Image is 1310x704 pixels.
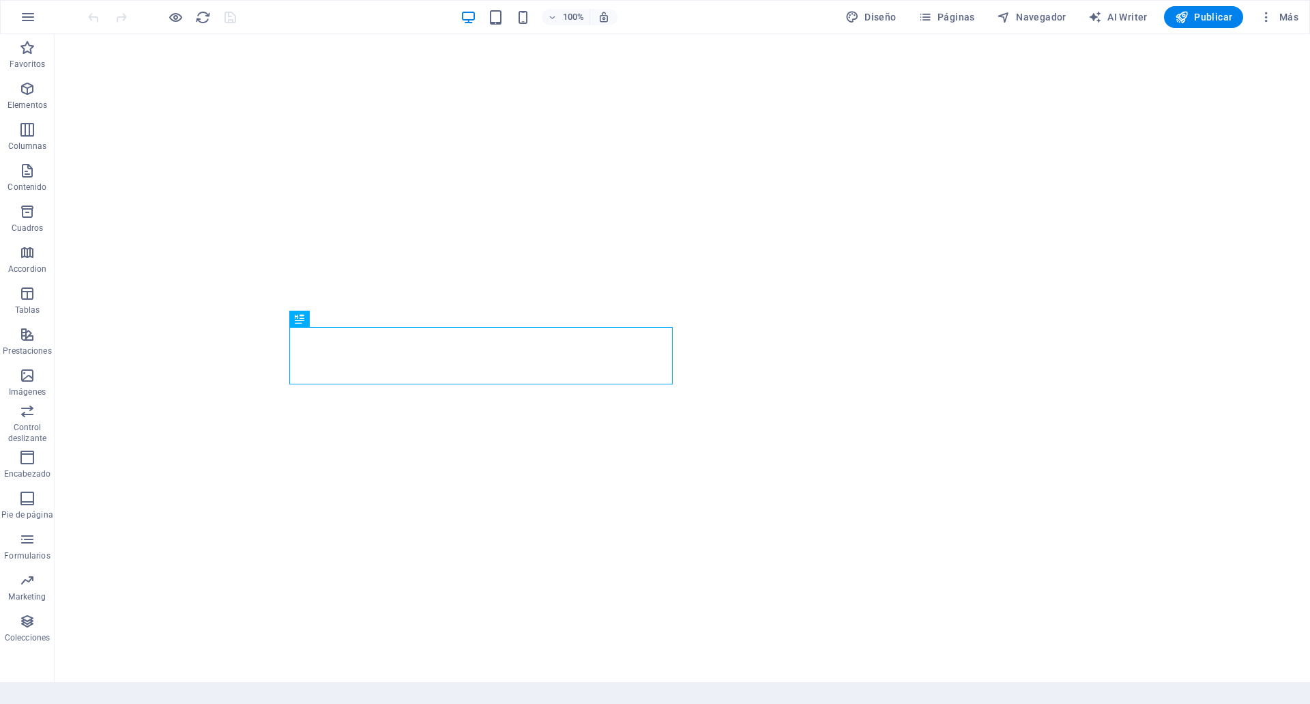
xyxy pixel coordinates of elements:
button: Páginas [913,6,980,28]
p: Prestaciones [3,346,51,356]
p: Pie de página [1,509,53,520]
span: Diseño [845,10,897,24]
p: Marketing [8,591,46,602]
p: Formularios [4,550,50,561]
span: Publicar [1175,10,1233,24]
span: Más [1260,10,1298,24]
p: Columnas [8,141,47,152]
p: Elementos [8,100,47,111]
p: Imágenes [9,386,46,397]
button: 100% [542,9,590,25]
button: AI Writer [1083,6,1153,28]
i: Al redimensionar, ajustar el nivel de zoom automáticamente para ajustarse al dispositivo elegido. [598,11,610,23]
h6: 100% [562,9,584,25]
p: Favoritos [10,59,45,70]
p: Cuadros [12,223,44,234]
span: Páginas [918,10,975,24]
i: Volver a cargar página [195,10,211,25]
button: reload [194,9,211,25]
div: Diseño (Ctrl+Alt+Y) [840,6,902,28]
p: Colecciones [5,632,50,643]
button: Navegador [991,6,1072,28]
span: AI Writer [1088,10,1148,24]
p: Contenido [8,182,46,193]
button: Más [1254,6,1304,28]
button: Diseño [840,6,902,28]
span: Navegador [997,10,1066,24]
p: Tablas [15,305,40,315]
p: Encabezado [4,468,50,479]
button: Publicar [1164,6,1244,28]
button: Haz clic para salir del modo de previsualización y seguir editando [167,9,184,25]
p: Accordion [8,264,46,274]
